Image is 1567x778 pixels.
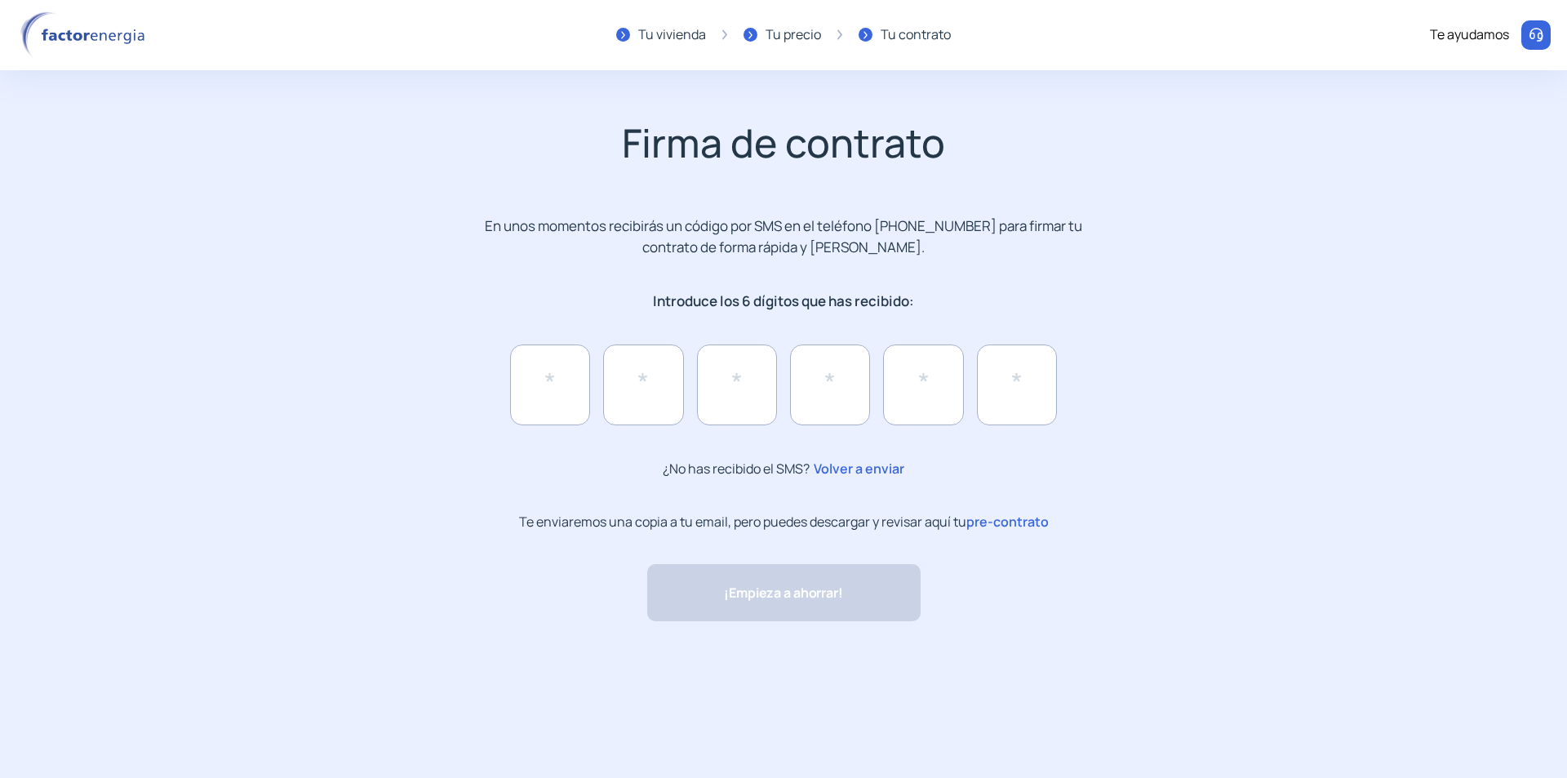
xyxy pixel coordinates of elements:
div: Te ayudamos [1430,24,1509,46]
h2: Firma de contrato [343,119,1225,167]
div: Tu precio [766,24,821,46]
p: Te enviaremos una copia a tu email, pero puedes descargar y revisar aquí tu [519,513,1049,531]
div: Tu vivienda [638,24,706,46]
img: llamar [1528,27,1544,43]
button: ¡Empieza a ahorrar! [647,564,921,621]
p: Introduce los 6 dígitos que has recibido: [475,291,1093,312]
span: ¡Empieza a ahorrar! [724,583,842,603]
p: En unos momentos recibirás un código por SMS en el teléfono [PHONE_NUMBER] para firmar tu contrat... [475,216,1093,258]
div: Tu contrato [881,24,951,46]
span: Volver a enviar [810,458,904,479]
p: ¿No has recibido el SMS? [663,458,904,480]
img: logo factor [16,11,155,59]
span: pre-contrato [966,513,1049,531]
